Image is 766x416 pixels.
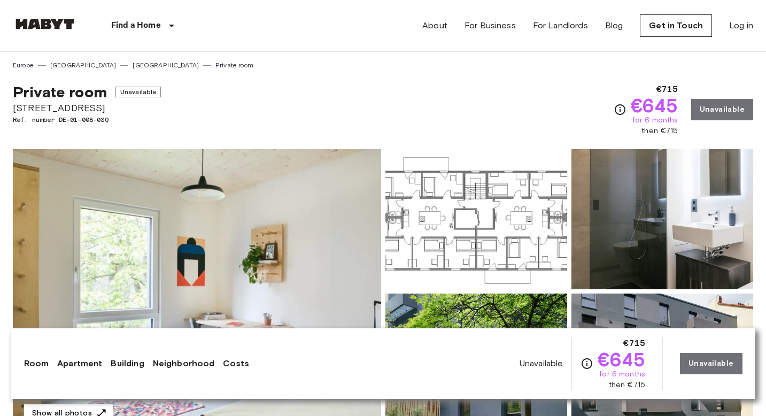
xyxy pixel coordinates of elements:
span: €715 [623,337,645,350]
span: Private room [13,83,107,101]
a: Building [111,357,144,370]
a: For Business [465,19,516,32]
a: Blog [605,19,623,32]
span: for 6 months [632,115,678,126]
a: About [422,19,447,32]
span: €645 [631,96,678,115]
a: Room [24,357,49,370]
span: for 6 months [599,369,645,380]
a: [GEOGRAPHIC_DATA] [50,60,117,70]
a: [GEOGRAPHIC_DATA] [133,60,199,70]
a: Costs [223,357,249,370]
a: Neighborhood [153,357,215,370]
a: Log in [729,19,753,32]
span: Ref. number DE-01-008-03Q [13,115,161,125]
img: Picture of unit DE-01-008-03Q [571,149,753,289]
svg: Check cost overview for full price breakdown. Please note that discounts apply to new joiners onl... [581,357,593,370]
span: Unavailable [115,87,161,97]
span: €715 [656,83,678,96]
p: Find a Home [111,19,161,32]
span: Unavailable [520,358,563,369]
span: [STREET_ADDRESS] [13,101,161,115]
a: For Landlords [533,19,588,32]
span: then €715 [609,380,645,390]
a: Get in Touch [640,14,712,37]
span: then €715 [641,126,678,136]
img: Picture of unit DE-01-008-03Q [385,149,567,289]
a: Private room [215,60,253,70]
a: Europe [13,60,34,70]
span: €645 [598,350,645,369]
svg: Check cost overview for full price breakdown. Please note that discounts apply to new joiners onl... [614,103,626,116]
img: Habyt [13,19,77,29]
a: Apartment [57,357,102,370]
